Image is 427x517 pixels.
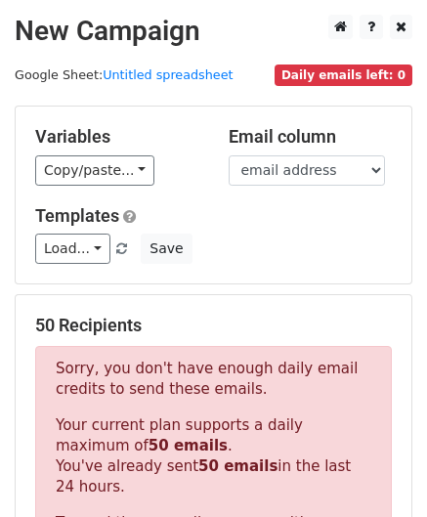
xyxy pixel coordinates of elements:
strong: 50 emails [198,457,278,475]
a: Untitled spreadsheet [103,67,233,82]
h2: New Campaign [15,15,412,48]
p: Your current plan supports a daily maximum of . You've already sent in the last 24 hours. [56,415,371,497]
h5: Email column [229,126,393,148]
h5: 50 Recipients [35,315,392,336]
a: Load... [35,234,110,264]
small: Google Sheet: [15,67,234,82]
a: Daily emails left: 0 [275,67,412,82]
iframe: Chat Widget [329,423,427,517]
h5: Variables [35,126,199,148]
button: Save [141,234,192,264]
a: Copy/paste... [35,155,154,186]
p: Sorry, you don't have enough daily email credits to send these emails. [56,359,371,400]
a: Templates [35,205,119,226]
span: Daily emails left: 0 [275,65,412,86]
strong: 50 emails [149,437,228,454]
